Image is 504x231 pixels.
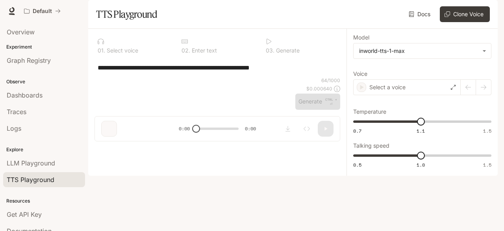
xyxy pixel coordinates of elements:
p: Select a voice [369,83,406,91]
div: inworld-tts-1-max [354,43,491,58]
p: Enter text [190,48,217,53]
div: inworld-tts-1-max [359,47,478,55]
p: Voice [353,71,367,77]
p: Temperature [353,109,386,115]
p: Model [353,35,369,40]
span: 0.5 [353,162,361,168]
p: Default [33,8,52,15]
a: Docs [407,6,434,22]
span: 0.7 [353,128,361,134]
p: $ 0.000640 [306,85,332,92]
p: Generate [274,48,300,53]
button: Clone Voice [440,6,490,22]
p: Talking speed [353,143,389,148]
span: 1.1 [417,128,425,134]
button: All workspaces [20,3,64,19]
p: 0 3 . [266,48,274,53]
p: Select voice [105,48,138,53]
span: 1.5 [483,162,491,168]
span: 1.5 [483,128,491,134]
h1: TTS Playground [96,6,157,22]
span: 1.0 [417,162,425,168]
p: 0 1 . [98,48,105,53]
p: 64 / 1000 [321,77,340,84]
p: 0 2 . [182,48,190,53]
